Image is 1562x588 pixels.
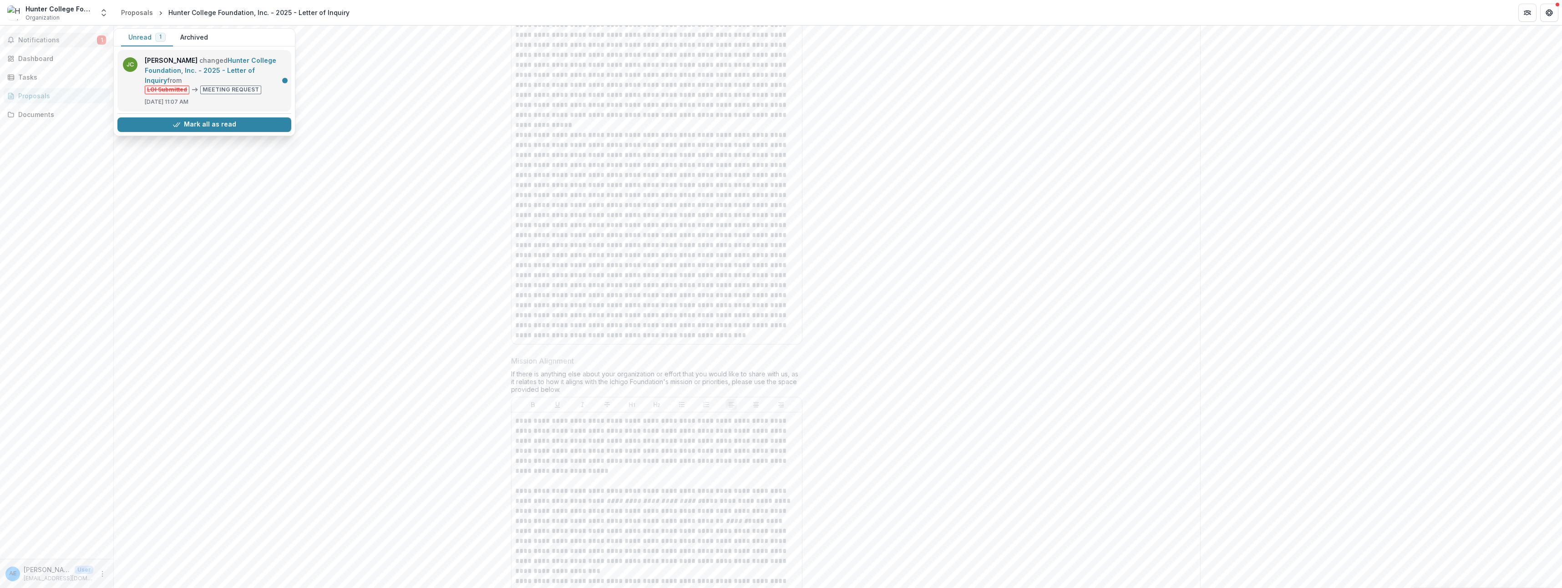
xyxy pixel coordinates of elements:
[527,399,538,410] button: Bold
[18,72,102,82] div: Tasks
[25,14,60,22] span: Organization
[627,399,638,410] button: Heading 1
[602,399,613,410] button: Strike
[117,6,353,19] nav: breadcrumb
[1540,4,1558,22] button: Get Help
[168,8,350,17] div: Hunter College Foundation, Inc. - 2025 - Letter of Inquiry
[651,399,662,410] button: Heading 2
[4,107,110,122] a: Documents
[173,29,215,46] button: Archived
[776,399,786,410] button: Align Right
[75,566,93,574] p: User
[577,399,588,410] button: Italicize
[4,70,110,85] a: Tasks
[145,56,276,84] a: Hunter College Foundation, Inc. - 2025 - Letter of Inquiry
[4,88,110,103] a: Proposals
[18,110,102,119] div: Documents
[552,399,563,410] button: Underline
[1518,4,1537,22] button: Partners
[97,568,108,579] button: More
[7,5,22,20] img: Hunter College Foundation, Inc.
[726,399,737,410] button: Align Left
[511,370,802,397] div: If there is anything else about your organization or effort that you would like to share with us,...
[145,56,286,94] p: changed from
[117,6,157,19] a: Proposals
[121,8,153,17] div: Proposals
[159,34,162,40] span: 1
[117,117,291,132] button: Mark all as read
[4,33,110,47] button: Notifications1
[511,355,574,366] p: Mission Alignment
[9,571,16,577] div: Alexis L. Eggleton
[121,29,173,46] button: Unread
[4,51,110,66] a: Dashboard
[18,54,102,63] div: Dashboard
[97,35,106,45] span: 1
[25,4,94,14] div: Hunter College Foundation, Inc.
[676,399,687,410] button: Bullet List
[18,36,97,44] span: Notifications
[24,574,93,583] p: [EMAIL_ADDRESS][DOMAIN_NAME]
[751,399,761,410] button: Align Center
[97,4,110,22] button: Open entity switcher
[701,399,712,410] button: Ordered List
[18,91,102,101] div: Proposals
[24,565,71,574] p: [PERSON_NAME]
